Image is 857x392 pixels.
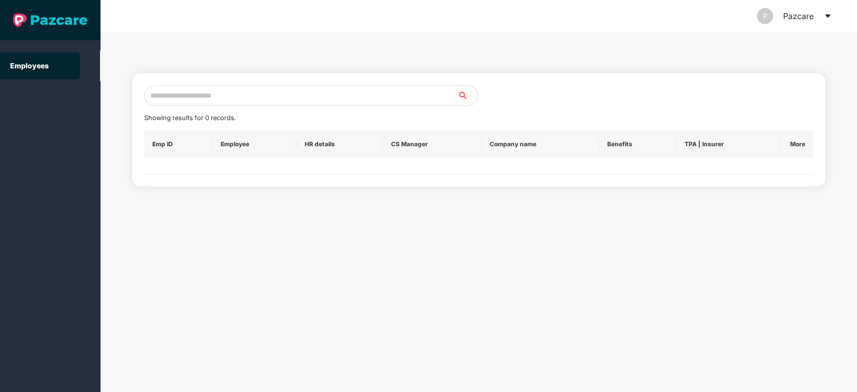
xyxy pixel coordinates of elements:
[677,131,780,158] th: TPA | Insurer
[10,61,49,70] a: Employees
[297,131,383,158] th: HR details
[144,131,213,158] th: Emp ID
[213,131,297,158] th: Employee
[824,12,832,20] span: caret-down
[457,85,478,106] button: search
[457,91,478,100] span: search
[144,114,236,122] span: Showing results for 0 records.
[780,131,814,158] th: More
[482,131,599,158] th: Company name
[599,131,676,158] th: Benefits
[763,8,768,24] span: P
[383,131,482,158] th: CS Manager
